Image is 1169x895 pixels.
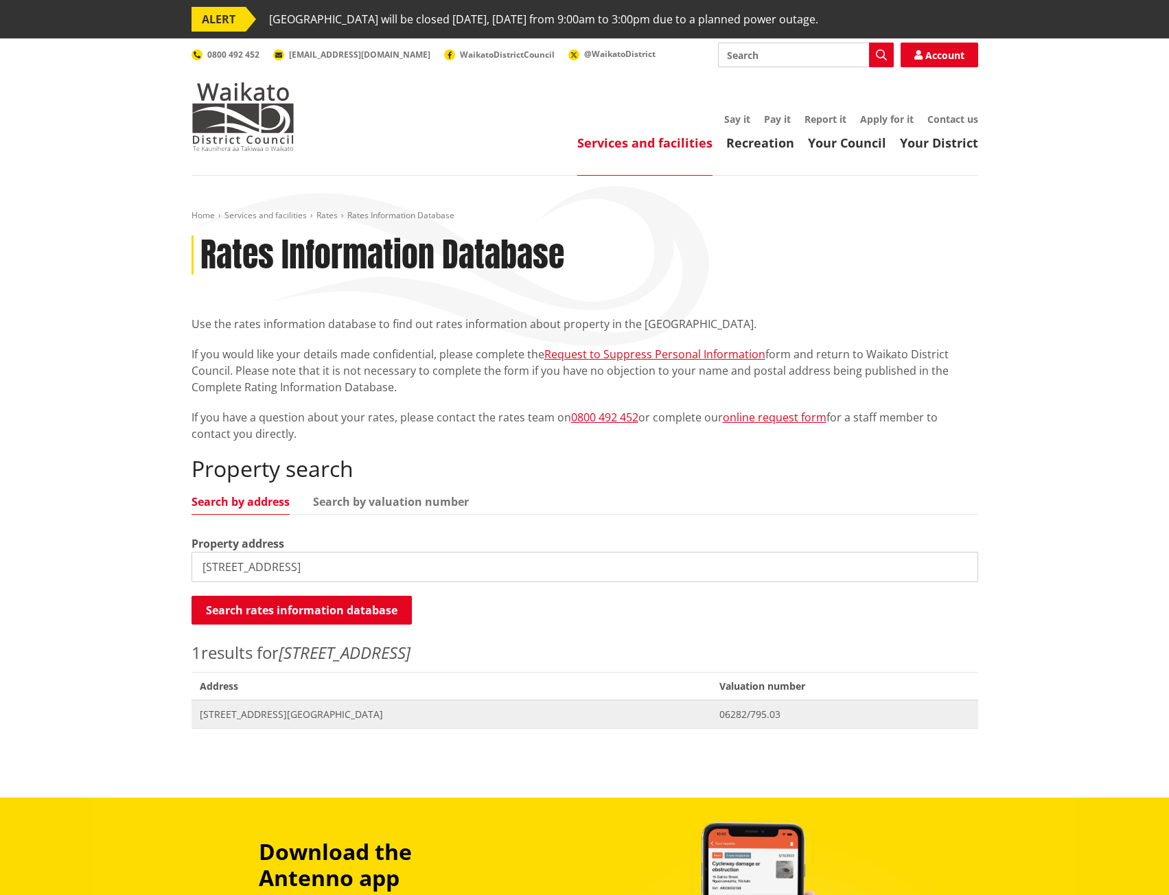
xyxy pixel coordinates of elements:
[224,209,307,221] a: Services and facilities
[901,43,978,67] a: Account
[192,210,978,222] nav: breadcrumb
[313,496,469,507] a: Search by valuation number
[192,209,215,221] a: Home
[192,316,978,332] p: Use the rates information database to find out rates information about property in the [GEOGRAPHI...
[805,113,846,126] a: Report it
[192,346,978,395] p: If you would like your details made confidential, please complete the form and return to Waikato ...
[259,839,507,892] h3: Download the Antenno app
[723,410,826,425] a: online request form
[192,640,978,665] p: results for
[192,82,294,151] img: Waikato District Council - Te Kaunihera aa Takiwaa o Waikato
[192,496,290,507] a: Search by address
[200,235,564,275] h1: Rates Information Database
[724,113,750,126] a: Say it
[460,49,555,60] span: WaikatoDistrictCouncil
[577,135,713,151] a: Services and facilities
[719,708,969,721] span: 06282/795.03
[568,48,656,60] a: @WaikatoDistrict
[192,552,978,582] input: e.g. Duke Street NGARUAWAHIA
[192,700,978,728] a: [STREET_ADDRESS][GEOGRAPHIC_DATA] 06282/795.03
[192,7,246,32] span: ALERT
[718,43,894,67] input: Search input
[544,347,765,362] a: Request to Suppress Personal Information
[207,49,259,60] span: 0800 492 452
[192,456,978,482] h2: Property search
[764,113,791,126] a: Pay it
[192,596,412,625] button: Search rates information database
[273,49,430,60] a: [EMAIL_ADDRESS][DOMAIN_NAME]
[269,7,818,32] span: [GEOGRAPHIC_DATA] will be closed [DATE], [DATE] from 9:00am to 3:00pm due to a planned power outage.
[860,113,914,126] a: Apply for it
[927,113,978,126] a: Contact us
[192,641,201,664] span: 1
[808,135,886,151] a: Your Council
[200,708,704,721] span: [STREET_ADDRESS][GEOGRAPHIC_DATA]
[571,410,638,425] a: 0800 492 452
[444,49,555,60] a: WaikatoDistrictCouncil
[192,409,978,442] p: If you have a question about your rates, please contact the rates team on or complete our for a s...
[192,672,712,700] span: Address
[1106,837,1155,887] iframe: Messenger Launcher
[347,209,454,221] span: Rates Information Database
[726,135,794,151] a: Recreation
[192,535,284,552] label: Property address
[900,135,978,151] a: Your District
[289,49,430,60] span: [EMAIL_ADDRESS][DOMAIN_NAME]
[192,49,259,60] a: 0800 492 452
[711,672,977,700] span: Valuation number
[584,48,656,60] span: @WaikatoDistrict
[279,641,410,664] em: [STREET_ADDRESS]
[316,209,338,221] a: Rates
